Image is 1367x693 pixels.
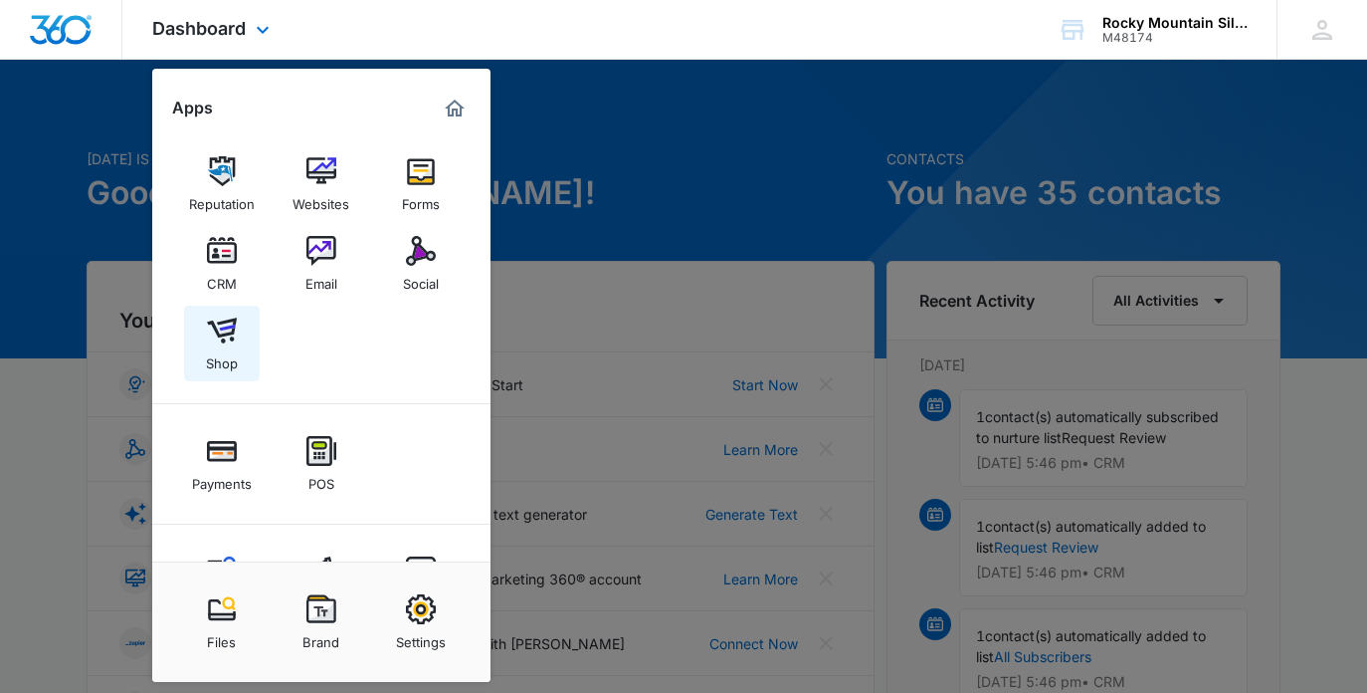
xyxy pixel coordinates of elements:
div: Settings [396,624,446,650]
div: Reputation [189,186,255,212]
div: Brand [302,624,339,650]
a: Reputation [184,146,260,222]
div: Social [403,266,439,292]
div: Forms [402,186,440,212]
a: Settings [383,584,459,660]
a: Social [383,226,459,302]
a: Websites [284,146,359,222]
a: Brand [284,584,359,660]
div: account id [1102,31,1248,45]
a: Intelligence [383,547,459,622]
a: Marketing 360® Dashboard [439,93,471,124]
div: Websites [293,186,349,212]
a: Content [184,547,260,622]
a: Files [184,584,260,660]
div: Email [305,266,337,292]
div: Payments [192,466,252,492]
span: Dashboard [152,18,246,39]
div: CRM [207,266,237,292]
div: Files [207,624,236,650]
div: Shop [206,346,238,371]
a: CRM [184,226,260,302]
a: Forms [383,146,459,222]
div: POS [308,466,334,492]
a: POS [284,426,359,502]
a: Email [284,226,359,302]
h2: Apps [172,99,213,117]
div: account name [1102,15,1248,31]
a: Shop [184,306,260,381]
a: Ads [284,547,359,622]
a: Payments [184,426,260,502]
